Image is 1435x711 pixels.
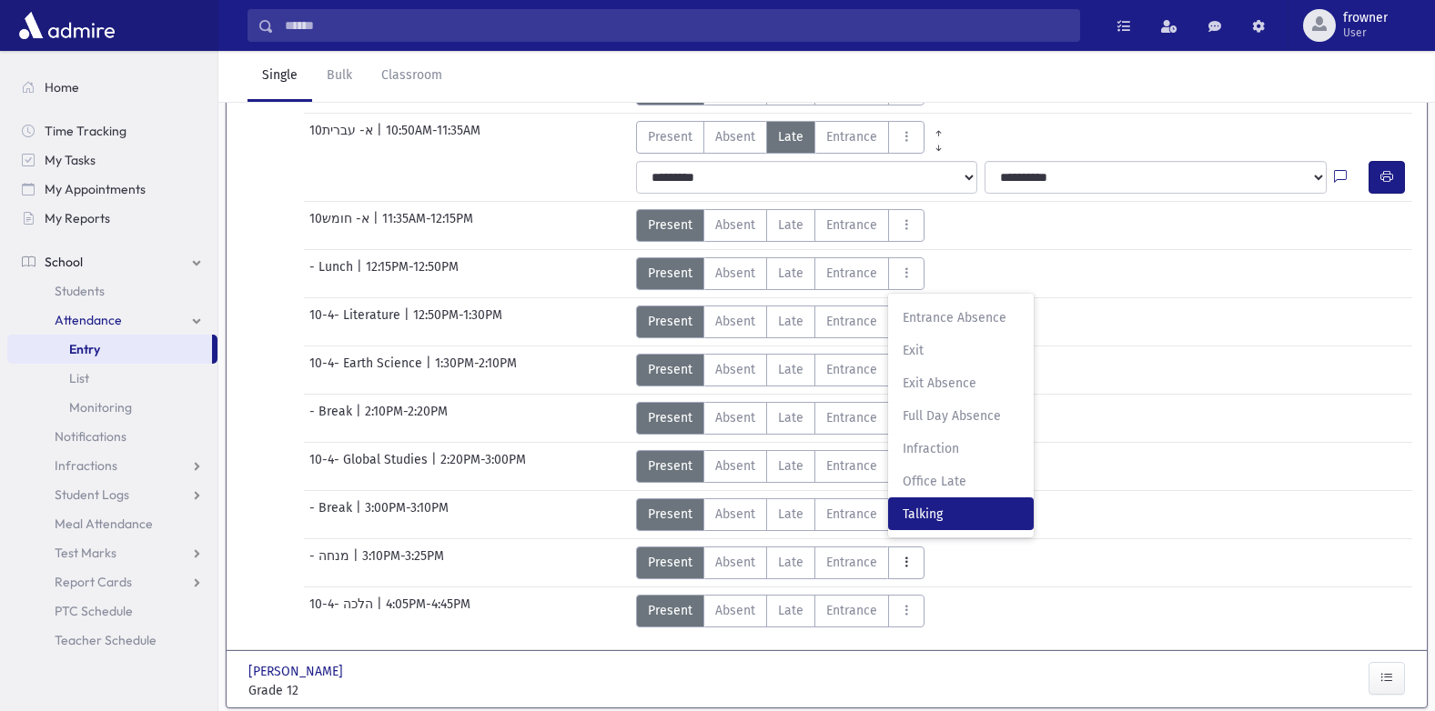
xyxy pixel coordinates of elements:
span: 2:10PM-2:20PM [365,402,448,435]
a: Students [7,276,217,305]
span: Attendance [55,312,122,328]
span: Teacher Schedule [55,632,157,648]
span: Report Cards [55,574,132,590]
span: | [426,354,435,386]
span: Entrance [826,360,877,379]
span: Full Day Absence [903,406,1019,426]
input: Search [274,9,1079,42]
span: 10-4- Global Studies [309,450,431,483]
span: School [45,254,83,270]
span: Talking [903,505,1019,524]
span: Entrance [826,312,877,331]
span: Entrance [826,215,877,235]
span: Meal Attendance [55,516,153,532]
span: Present [648,505,692,524]
span: Absent [715,360,755,379]
span: 10-4- הלכה [309,595,377,627]
a: Bulk [312,51,367,102]
div: AttTypes [636,354,925,386]
span: 2:20PM-3:00PM [440,450,526,483]
img: AdmirePro [15,7,119,44]
span: Present [648,408,692,427]
div: AttTypes [636,209,925,242]
span: Present [648,601,692,620]
div: AttTypes [636,546,925,579]
span: Present [648,264,692,283]
span: User [1343,25,1388,40]
span: Late [778,215,803,235]
div: AttTypes [636,402,925,435]
span: Notifications [55,428,126,445]
span: Student Logs [55,486,129,503]
span: Late [778,312,803,331]
span: Present [648,456,692,476]
span: 10א- חומש [309,209,373,242]
a: Single [248,51,312,102]
a: My Tasks [7,145,217,175]
span: Present [648,312,692,331]
a: My Appointments [7,175,217,204]
div: AttTypes [636,257,925,290]
span: Absent [715,601,755,620]
span: Absent [715,215,755,235]
span: Students [55,283,105,299]
a: Report Cards [7,567,217,596]
span: 4:05PM-4:45PM [386,595,470,627]
a: Test Marks [7,538,217,567]
span: PTC Schedule [55,603,133,619]
span: Exit [903,341,1019,360]
span: Entrance [826,505,877,524]
span: | [373,209,382,242]
span: - Break [309,402,356,435]
span: Entrance [826,408,877,427]
span: 12:50PM-1:30PM [413,305,502,338]
a: Student Logs [7,480,217,509]
span: Entrance [826,553,877,572]
span: Late [778,456,803,476]
span: Present [648,360,692,379]
span: My Reports [45,210,110,226]
span: My Tasks [45,152,96,168]
span: List [69,370,89,386]
span: [PERSON_NAME] [248,662,347,681]
span: 10-4- Earth Science [309,354,426,386]
span: Entrance [826,264,877,283]
a: Entry [7,335,212,364]
span: Absent [715,408,755,427]
span: | [431,450,440,483]
span: Late [778,127,803,146]
div: AttTypes [636,450,925,483]
span: Present [648,553,692,572]
div: AttTypes [636,498,925,531]
a: PTC Schedule [7,596,217,626]
span: Present [648,127,692,146]
span: Absent [715,312,755,331]
span: Absent [715,553,755,572]
a: Teacher Schedule [7,626,217,655]
span: Absent [715,456,755,476]
span: Infraction [903,439,1019,458]
a: My Reports [7,204,217,233]
span: Late [778,601,803,620]
span: 12:15PM-12:50PM [366,257,459,290]
span: Infractions [55,457,117,474]
a: Infractions [7,451,217,480]
span: Present [648,215,692,235]
span: | [356,402,365,435]
span: Late [778,408,803,427]
span: Monitoring [69,399,132,416]
span: 10:50AM-11:35AM [386,121,480,154]
a: School [7,247,217,276]
span: | [356,498,365,531]
span: Late [778,505,803,524]
span: Time Tracking [45,123,126,139]
a: Monitoring [7,393,217,422]
span: Entrance [826,601,877,620]
span: 3:00PM-3:10PM [365,498,449,531]
a: Home [7,73,217,102]
span: Absent [715,264,755,283]
span: My Appointments [45,181,146,197]
span: | [353,546,362,579]
span: | [357,257,366,290]
span: 1:30PM-2:10PM [435,354,517,386]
